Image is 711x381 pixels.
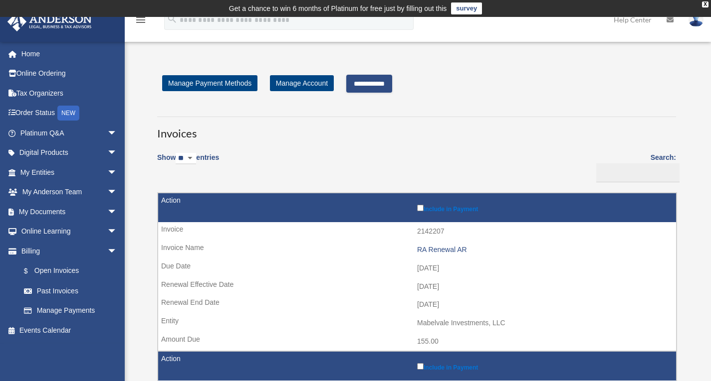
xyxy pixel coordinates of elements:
[7,64,132,84] a: Online Ordering
[14,301,127,321] a: Manage Payments
[158,314,676,333] td: Mabelvale Investments, LLC
[14,261,122,281] a: $Open Invoices
[157,117,676,141] h3: Invoices
[7,123,132,143] a: Platinum Q&Aarrow_drop_down
[107,182,127,203] span: arrow_drop_down
[270,75,334,91] a: Manage Account
[14,281,127,301] a: Past Invoices
[229,2,447,14] div: Get a chance to win 6 months of Platinum for free just by filling out this
[7,202,132,222] a: My Documentsarrow_drop_down
[689,12,704,27] img: User Pic
[7,320,132,340] a: Events Calendar
[158,332,676,351] td: 155.00
[107,143,127,163] span: arrow_drop_down
[167,13,178,24] i: search
[417,205,424,211] input: Include in Payment
[7,241,127,261] a: Billingarrow_drop_down
[7,83,132,103] a: Tax Organizers
[7,103,132,124] a: Order StatusNEW
[7,162,132,182] a: My Entitiesarrow_drop_down
[417,246,671,254] div: RA Renewal AR
[29,265,34,277] span: $
[417,203,671,213] label: Include in Payment
[158,222,676,241] td: 2142207
[7,182,132,202] a: My Anderson Teamarrow_drop_down
[107,202,127,222] span: arrow_drop_down
[107,222,127,242] span: arrow_drop_down
[158,295,676,314] td: [DATE]
[158,259,676,278] td: [DATE]
[176,153,196,164] select: Showentries
[451,2,482,14] a: survey
[417,363,424,370] input: Include in Payment
[162,75,257,91] a: Manage Payment Methods
[7,143,132,163] a: Digital Productsarrow_drop_down
[135,14,147,26] i: menu
[107,123,127,143] span: arrow_drop_down
[7,44,132,64] a: Home
[107,162,127,183] span: arrow_drop_down
[158,277,676,296] td: [DATE]
[593,151,676,182] label: Search:
[57,106,79,121] div: NEW
[157,151,219,174] label: Show entries
[702,1,709,7] div: close
[417,361,671,371] label: Include in Payment
[4,12,95,31] img: Anderson Advisors Platinum Portal
[7,222,132,242] a: Online Learningarrow_drop_down
[596,163,680,182] input: Search:
[135,17,147,26] a: menu
[107,241,127,261] span: arrow_drop_down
